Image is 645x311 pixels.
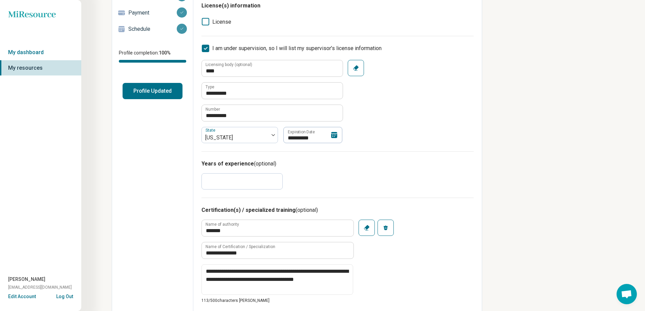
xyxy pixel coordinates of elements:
[8,276,45,283] span: [PERSON_NAME]
[112,21,193,37] a: Schedule
[56,293,73,298] button: Log Out
[159,50,171,55] span: 100 %
[112,45,193,67] div: Profile completion:
[201,297,353,304] p: 113/ 500 characters [PERSON_NAME]
[206,222,239,226] label: Name of authority
[128,9,177,17] p: Payment
[296,207,318,213] span: (optional)
[206,128,217,133] label: State
[123,83,182,99] button: Profile Updated
[206,63,252,67] label: Licensing body (optional)
[201,160,474,168] h3: Years of experience
[201,2,474,10] h3: License(s) information
[206,245,275,249] label: Name of Certification / Specialization
[202,83,343,99] input: credential.supervisorLicense.0.name
[8,284,72,290] span: [EMAIL_ADDRESS][DOMAIN_NAME]
[254,160,276,167] span: (optional)
[128,25,177,33] p: Schedule
[119,60,186,63] div: Profile completion
[212,45,382,51] span: I am under supervision, so I will list my supervisor’s license information
[201,206,474,214] h3: Certification(s) / specialized training
[212,18,231,26] span: License
[206,107,220,111] label: Number
[8,293,36,300] button: Edit Account
[617,284,637,304] div: Open chat
[206,85,214,89] label: Type
[112,5,193,21] a: Payment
